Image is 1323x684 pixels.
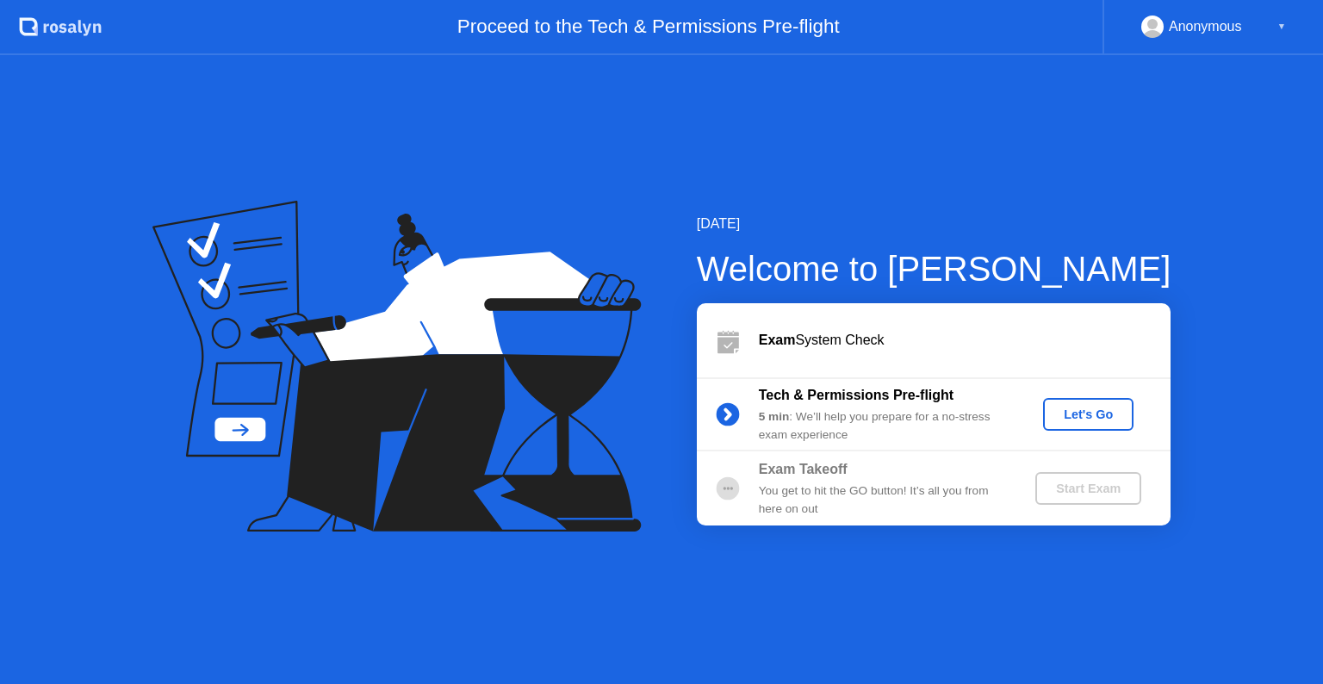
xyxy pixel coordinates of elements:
b: 5 min [759,410,790,423]
b: Exam [759,333,796,347]
div: Let's Go [1050,407,1127,421]
div: : We’ll help you prepare for a no-stress exam experience [759,408,1007,444]
div: [DATE] [697,214,1171,234]
b: Exam Takeoff [759,462,848,476]
div: ▼ [1277,16,1286,38]
div: Anonymous [1169,16,1242,38]
div: You get to hit the GO button! It’s all you from here on out [759,482,1007,518]
button: Start Exam [1035,472,1141,505]
b: Tech & Permissions Pre-flight [759,388,953,402]
div: Start Exam [1042,482,1134,495]
div: System Check [759,330,1171,351]
button: Let's Go [1043,398,1134,431]
div: Welcome to [PERSON_NAME] [697,243,1171,295]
